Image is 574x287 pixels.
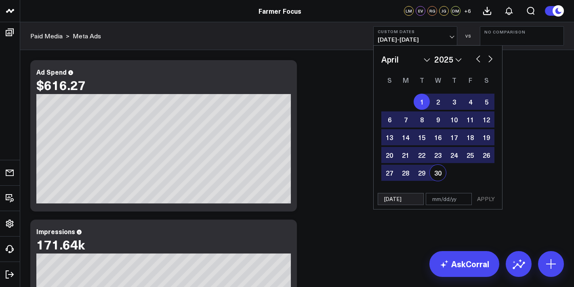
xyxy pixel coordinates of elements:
[446,73,462,86] div: Thursday
[259,6,301,15] a: Farmer Focus
[36,67,67,76] div: Ad Spend
[464,8,471,14] span: + 6
[484,29,559,34] b: No Comparison
[461,34,476,38] div: VS
[478,73,494,86] div: Saturday
[73,31,101,40] a: Meta Ads
[463,6,472,16] button: +6
[397,73,414,86] div: Monday
[404,6,414,16] div: LM
[30,31,63,40] a: Paid Media
[480,26,564,46] button: No Comparison
[378,36,453,43] span: [DATE] - [DATE]
[414,73,430,86] div: Tuesday
[430,73,446,86] div: Wednesday
[30,31,69,40] div: >
[474,193,498,205] button: APPLY
[36,237,85,251] div: 171.64k
[429,251,499,277] a: AskCorral
[36,78,86,92] div: $616.27
[373,26,457,46] button: Custom Dates[DATE]-[DATE]
[378,193,424,205] input: mm/dd/yy
[427,6,437,16] div: RG
[462,73,478,86] div: Friday
[439,6,449,16] div: JG
[426,193,472,205] input: mm/dd/yy
[378,29,453,34] b: Custom Dates
[451,6,460,16] div: DM
[416,6,425,16] div: EV
[36,227,75,236] div: Impressions
[381,73,397,86] div: Sunday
